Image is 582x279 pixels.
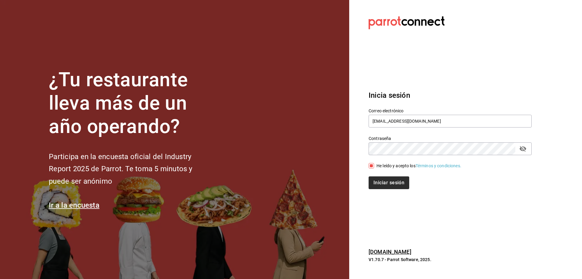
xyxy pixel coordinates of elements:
[369,115,532,128] input: Ingresa tu correo electrónico
[369,136,532,141] label: Contraseña
[369,249,411,255] a: [DOMAIN_NAME]
[369,257,532,263] p: V1.70.7 - Parrot Software, 2025.
[369,109,532,113] label: Correo electrónico
[416,163,461,168] a: Términos y condiciones.
[376,163,461,169] div: He leído y acepto los
[49,68,212,138] h1: ¿Tu restaurante lleva más de un año operando?
[518,144,528,154] button: passwordField
[369,176,409,189] button: Iniciar sesión
[49,151,212,188] h2: Participa en la encuesta oficial del Industry Report 2025 de Parrot. Te toma 5 minutos y puede se...
[49,201,99,209] a: Ir a la encuesta
[369,90,532,101] h3: Inicia sesión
